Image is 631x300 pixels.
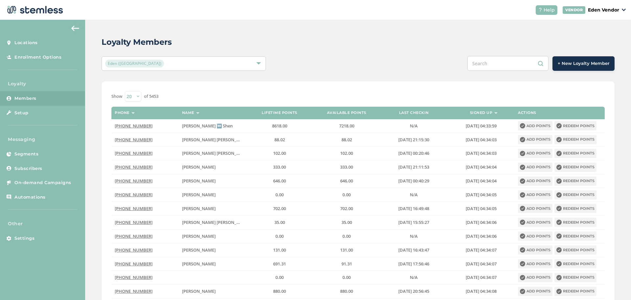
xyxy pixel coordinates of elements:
label: (918) 202-5887 [115,233,175,239]
label: joe moherly [182,233,243,239]
span: On-demand Campaigns [14,179,71,186]
span: 0.00 [275,192,284,198]
label: victore anthony girdner [182,164,243,170]
span: [DATE] 04:33:59 [466,123,497,129]
label: 2020-07-21 00:40:29 [384,178,444,184]
button: Add points [518,245,552,255]
button: Add points [518,163,552,172]
span: 35.00 [274,219,285,225]
span: 702.00 [340,205,353,211]
img: logo-dark-0685b13c.svg [5,3,63,16]
span: [PHONE_NUMBER] [115,219,152,225]
span: [DATE] 04:34:05 [466,192,497,198]
label: N/A [384,123,444,129]
label: (918) 402-9463 [115,178,175,184]
span: 7218.00 [339,123,354,129]
label: 2022-07-08 16:43:47 [384,247,444,253]
label: Phone [115,111,129,115]
span: 691.31 [273,261,286,267]
label: Juliette Osborn [182,288,243,294]
label: (918) 949-5101 [115,261,175,267]
label: Amy Graham [182,247,243,253]
span: Subscribers [14,165,42,172]
span: [PERSON_NAME] [182,178,216,184]
label: 2024-01-22 04:34:05 [451,206,511,211]
label: Brian ↔️ Shen [182,123,243,129]
label: 702.00 [316,206,377,211]
img: icon-sort-1e1d7615.svg [196,112,199,114]
button: Add points [518,177,552,186]
label: 102.00 [316,150,377,156]
span: [PHONE_NUMBER] [115,261,152,267]
label: 2024-01-22 04:34:08 [451,288,511,294]
label: N/A [384,192,444,198]
label: 2024-01-22 04:34:06 [451,220,511,225]
span: Help [544,7,555,14]
span: [PHONE_NUMBER] [115,288,152,294]
label: 2024-01-22 04:34:04 [451,164,511,170]
label: 0.00 [316,192,377,198]
label: (405) 596-5254 [115,220,175,225]
label: JAMES TAYLOR ROBERTS [182,220,243,225]
span: [DATE] 21:11:53 [398,164,429,170]
button: Add points [518,273,552,282]
span: [PHONE_NUMBER] [115,164,152,170]
span: Settings [14,235,35,242]
label: 8618.00 [249,123,310,129]
label: 702.00 [249,206,310,211]
button: Redeem points [554,190,596,200]
button: Add points [518,218,552,227]
iframe: Chat Widget [598,268,631,300]
span: [PERSON_NAME] [182,164,216,170]
button: Redeem points [554,232,596,241]
label: 2024-01-22 04:34:03 [451,137,511,143]
label: Available points [327,111,366,115]
input: Search [467,56,549,71]
span: 0.00 [275,233,284,239]
label: Show [111,93,122,100]
button: Add points [518,121,552,130]
span: [DATE] 15:55:27 [398,219,429,225]
span: [DATE] 04:34:07 [466,247,497,253]
span: Members [14,95,36,102]
span: 702.00 [273,205,286,211]
label: 7218.00 [316,123,377,129]
span: [PERSON_NAME] [182,261,216,267]
span: 880.00 [273,288,286,294]
label: jerika monea crossland [182,178,243,184]
span: [DATE] 04:34:07 [466,274,497,280]
label: (503) 804-9208 [115,123,175,129]
button: Redeem points [554,287,596,296]
label: 2021-11-06 20:56:45 [384,288,444,294]
span: [PHONE_NUMBER] [115,274,152,280]
span: N/A [410,192,418,198]
span: [DATE] 04:34:04 [466,178,497,184]
label: 91.31 [316,261,377,267]
span: [DATE] 00:40:29 [398,178,429,184]
span: 0.00 [342,192,351,198]
img: icon_down-arrow-small-66adaf34.svg [622,9,626,11]
span: [PHONE_NUMBER] [115,123,152,129]
img: icon-sort-1e1d7615.svg [131,112,135,114]
div: VENDOR [563,6,585,14]
span: [DATE] 21:15:30 [398,137,429,143]
span: [DATE] 04:34:06 [466,233,497,239]
span: 88.02 [274,137,285,143]
label: 880.00 [316,288,377,294]
span: 35.00 [341,219,352,225]
span: 0.00 [342,274,351,280]
span: [DATE] 16:43:47 [398,247,429,253]
span: Locations [14,40,38,46]
label: 2025-08-20 21:15:30 [384,137,444,143]
label: 131.00 [249,247,310,253]
span: [DATE] 00:20:46 [398,150,429,156]
label: 131.00 [316,247,377,253]
span: [PHONE_NUMBER] [115,150,152,156]
span: [PERSON_NAME] [182,247,216,253]
span: [PERSON_NAME] [182,205,216,211]
label: of 5453 [144,93,158,100]
span: 102.00 [340,150,353,156]
label: William Robert Lewis [182,261,243,267]
span: N/A [410,233,418,239]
